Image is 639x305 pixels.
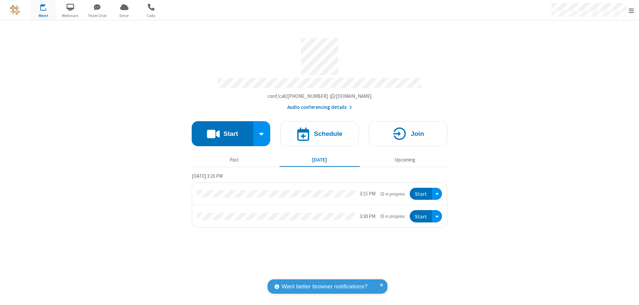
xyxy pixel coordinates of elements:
[112,13,137,19] span: Drive
[192,172,447,228] section: Today's Meetings
[253,121,271,146] div: Start conference options
[192,121,253,146] button: Start
[194,153,275,166] button: Past
[85,13,110,19] span: Team Chat
[365,153,445,166] button: Upcoming
[268,93,372,99] span: Copy my meeting room link
[223,131,238,137] h4: Start
[410,188,432,200] button: Start
[369,121,447,146] button: Join
[280,121,359,146] button: Schedule
[314,131,342,137] h4: Schedule
[139,13,164,19] span: Calls
[432,210,442,222] div: Open menu
[280,153,360,166] button: [DATE]
[268,93,372,100] button: Copy my meeting room linkCopy my meeting room link
[622,288,634,300] iframe: Chat
[360,213,375,220] div: 3:30 PM
[360,190,375,198] div: 3:15 PM
[411,131,424,137] h4: Join
[287,104,352,111] button: Audio conferencing details
[192,173,223,179] span: [DATE] 3:23 PM
[380,191,405,197] em: in progress
[58,13,83,19] span: Webinars
[192,33,447,111] section: Account details
[282,282,367,291] span: Want better browser notifications?
[410,210,432,222] button: Start
[45,4,49,9] div: 2
[380,213,405,219] em: in progress
[432,188,442,200] div: Open menu
[31,13,56,19] span: Meet
[10,5,20,15] img: QA Selenium DO NOT DELETE OR CHANGE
